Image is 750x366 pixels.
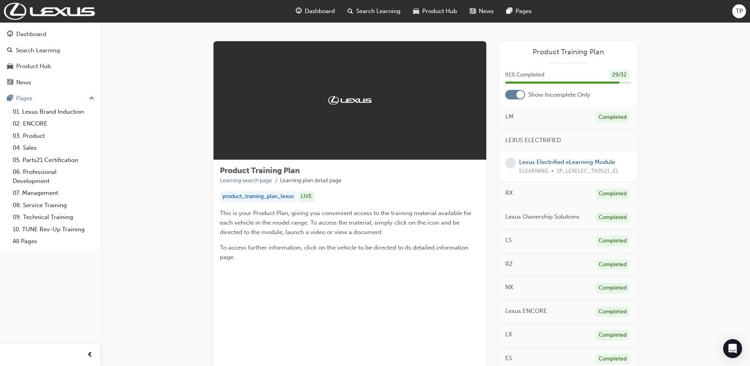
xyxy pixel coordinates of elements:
span: pages-icon [7,95,13,102]
span: NX [505,283,513,292]
span: guage-icon [7,31,13,38]
span: News [479,7,494,16]
div: Completed [596,189,629,199]
div: Completed [596,212,629,223]
div: Product Hub [16,62,51,71]
img: Trak [4,3,95,20]
span: search-icon [348,6,353,16]
a: 01. Lexus Brand Induction [9,106,98,118]
div: Pages [16,94,32,103]
div: Search Learning [16,46,60,55]
div: product_training_plan_lexus [220,191,297,202]
a: Dashboard [3,27,98,42]
li: Learning plan detail page [280,176,342,185]
span: Dashboard [305,7,335,16]
div: Completed [596,330,629,341]
div: Dashboard [16,30,46,39]
div: Completed [596,236,629,246]
a: pages-iconPages [500,3,538,19]
span: guage-icon [296,6,302,16]
span: prev-icon [87,350,93,360]
div: Completed [596,112,629,123]
span: pages-icon [506,6,512,16]
span: This is your Product Plan, giving you convenient access to the training material available for ea... [220,210,473,236]
button: Pages [3,91,98,106]
span: Lexus ENCORE [505,307,547,316]
span: 91 % Completed [505,71,544,80]
div: Completed [596,259,629,270]
span: car-icon [7,63,13,70]
a: 08. Service Training [9,199,98,212]
a: guage-iconDashboard [289,3,341,19]
div: Open Intercom Messenger [723,339,742,358]
a: search-iconSearch Learning [341,3,407,19]
span: Product Hub [422,7,457,16]
span: up-icon [89,93,94,104]
button: DashboardSearch LearningProduct HubNews [3,25,98,91]
a: Search Learning [3,43,98,58]
a: 05. Parts21 Certification [9,154,98,166]
a: 09. Technical Training [9,211,98,223]
span: TP [736,7,743,16]
a: All Pages [9,235,98,248]
a: 02. ENCORE [9,118,98,130]
span: Pages [516,7,532,16]
a: car-iconProduct Hub [407,3,463,19]
div: News [16,78,31,87]
span: ELEARNING [519,167,548,176]
span: RX [505,189,513,198]
a: 07. Management [9,187,98,199]
span: learningRecordVerb_NONE-icon [505,158,516,168]
span: RZ [505,259,513,269]
a: 06. Professional Development [9,166,98,187]
a: 10. TUNE Rev-Up Training [9,223,98,236]
span: ES [505,354,512,363]
img: Trak [328,96,372,104]
a: Product Training Plan [505,48,631,57]
div: Completed [596,354,629,364]
span: LM [505,112,514,121]
span: Lexus Ownership Solutions [505,212,580,221]
a: Product Hub [3,59,98,74]
a: News [3,75,98,90]
span: LS [505,236,512,245]
a: 03. Product [9,130,98,142]
span: To access further information, click on the vehicle to be directed to its detailed information page. [220,244,470,261]
span: LEXUS ELECTRIFIED [505,136,561,145]
span: Search Learning [356,7,401,16]
span: car-icon [413,6,419,16]
a: 04. Sales [9,142,98,154]
a: Learning search page [220,177,272,184]
span: news-icon [7,79,13,86]
span: search-icon [7,47,13,54]
div: 29 / 32 [609,70,629,80]
a: Lexus Electrified eLearning Module [519,158,615,166]
span: LX [505,330,512,339]
div: Completed [596,307,629,317]
div: Completed [596,283,629,294]
span: SP_LEXELEC_TK0521_EL [557,167,619,176]
span: Show Incomplete Only [528,90,590,99]
div: LIVE [298,191,315,202]
button: TP [732,4,746,18]
span: news-icon [470,6,476,16]
a: news-iconNews [463,3,500,19]
span: Product Training Plan [220,166,300,175]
